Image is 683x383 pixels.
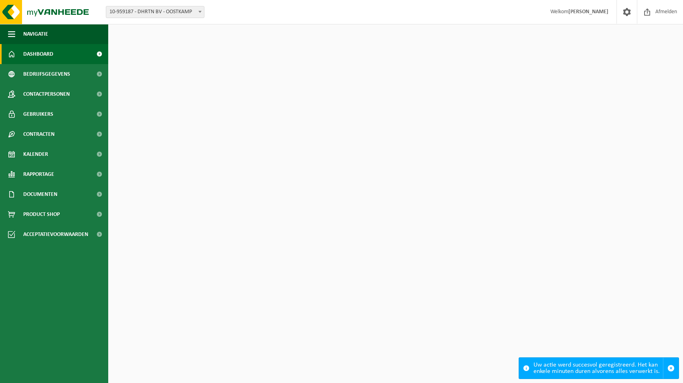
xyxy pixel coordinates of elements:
[23,64,70,84] span: Bedrijfsgegevens
[23,44,53,64] span: Dashboard
[23,124,55,144] span: Contracten
[106,6,204,18] span: 10-959187 - DHRTN BV - OOSTKAMP
[23,164,54,184] span: Rapportage
[568,9,608,15] strong: [PERSON_NAME]
[23,184,57,204] span: Documenten
[23,204,60,224] span: Product Shop
[23,24,48,44] span: Navigatie
[23,224,88,244] span: Acceptatievoorwaarden
[533,358,663,379] div: Uw actie werd succesvol geregistreerd. Het kan enkele minuten duren alvorens alles verwerkt is.
[23,104,53,124] span: Gebruikers
[23,84,70,104] span: Contactpersonen
[23,144,48,164] span: Kalender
